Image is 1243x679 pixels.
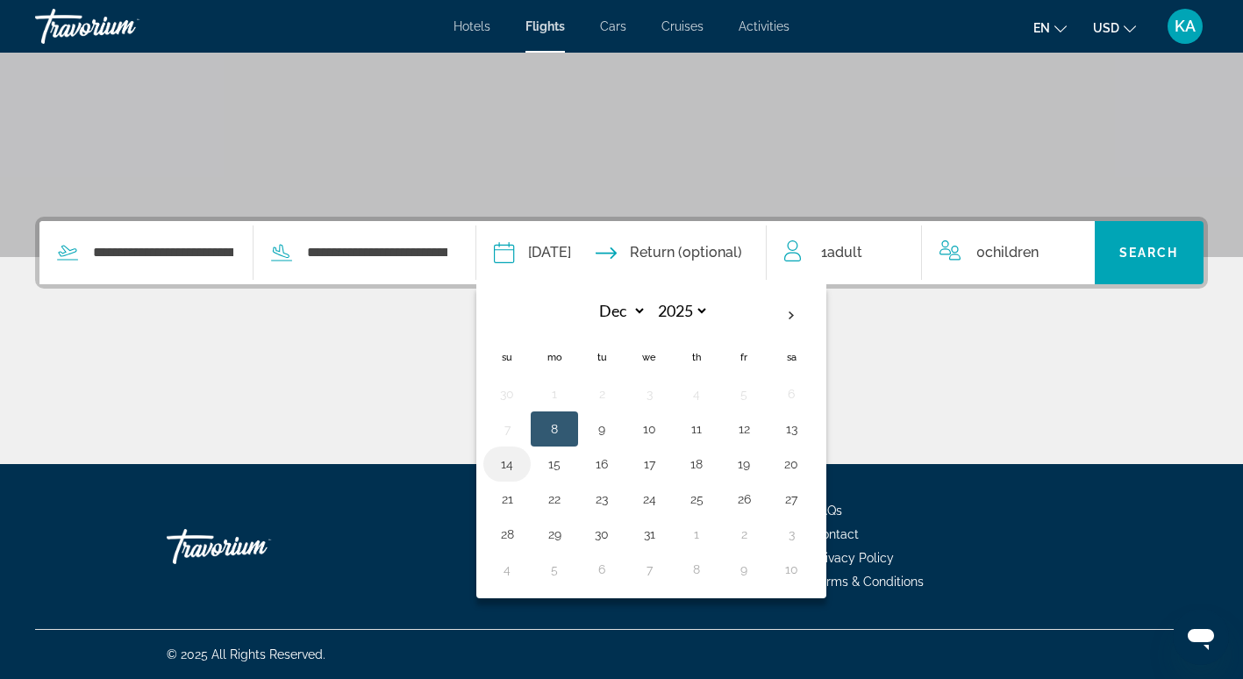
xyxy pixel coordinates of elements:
[682,452,711,476] button: Day 18
[493,557,521,582] button: Day 4
[1093,21,1119,35] span: USD
[540,382,568,406] button: Day 1
[730,557,758,582] button: Day 9
[493,522,521,547] button: Day 28
[777,487,805,511] button: Day 27
[813,527,859,541] a: Contact
[596,221,742,284] button: Return date
[635,522,663,547] button: Day 31
[1095,221,1204,284] button: Search
[661,19,704,33] a: Cruises
[777,557,805,582] button: Day 10
[540,452,568,476] button: Day 15
[777,522,805,547] button: Day 3
[493,417,521,441] button: Day 7
[682,557,711,582] button: Day 8
[600,19,626,33] a: Cars
[167,520,342,573] a: Travorium
[525,19,565,33] a: Flights
[588,557,616,582] button: Day 6
[813,504,842,518] a: FAQs
[767,221,1094,284] button: Travelers: 1 adult, 0 children
[777,382,805,406] button: Day 6
[1175,18,1196,35] span: KA
[540,487,568,511] button: Day 22
[635,557,663,582] button: Day 7
[1033,21,1050,35] span: en
[588,382,616,406] button: Day 2
[682,487,711,511] button: Day 25
[1173,609,1229,665] iframe: Button to launch messaging window
[588,452,616,476] button: Day 16
[1162,8,1208,45] button: User Menu
[635,382,663,406] button: Day 3
[739,19,789,33] a: Activities
[768,296,815,336] button: Next month
[540,557,568,582] button: Day 5
[1119,246,1179,260] span: Search
[635,417,663,441] button: Day 10
[821,240,862,265] span: 1
[540,417,568,441] button: Day 8
[635,487,663,511] button: Day 24
[588,417,616,441] button: Day 9
[976,240,1039,265] span: 0
[777,452,805,476] button: Day 20
[1033,15,1067,40] button: Change language
[39,221,1204,284] div: Search widget
[167,647,325,661] span: © 2025 All Rights Reserved.
[730,522,758,547] button: Day 2
[827,244,862,261] span: Adult
[35,4,211,49] a: Travorium
[493,487,521,511] button: Day 21
[682,522,711,547] button: Day 1
[589,296,647,326] select: Select month
[494,221,571,284] button: Depart date: Dec 8, 2025
[730,452,758,476] button: Day 19
[777,417,805,441] button: Day 13
[682,417,711,441] button: Day 11
[493,382,521,406] button: Day 30
[813,575,924,589] a: Terms & Conditions
[635,452,663,476] button: Day 17
[730,382,758,406] button: Day 5
[985,244,1039,261] span: Children
[1093,15,1136,40] button: Change currency
[682,382,711,406] button: Day 4
[730,417,758,441] button: Day 12
[540,522,568,547] button: Day 29
[652,296,709,326] select: Select year
[493,452,521,476] button: Day 14
[813,551,894,565] a: Privacy Policy
[588,487,616,511] button: Day 23
[588,522,616,547] button: Day 30
[730,487,758,511] button: Day 26
[454,19,490,33] a: Hotels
